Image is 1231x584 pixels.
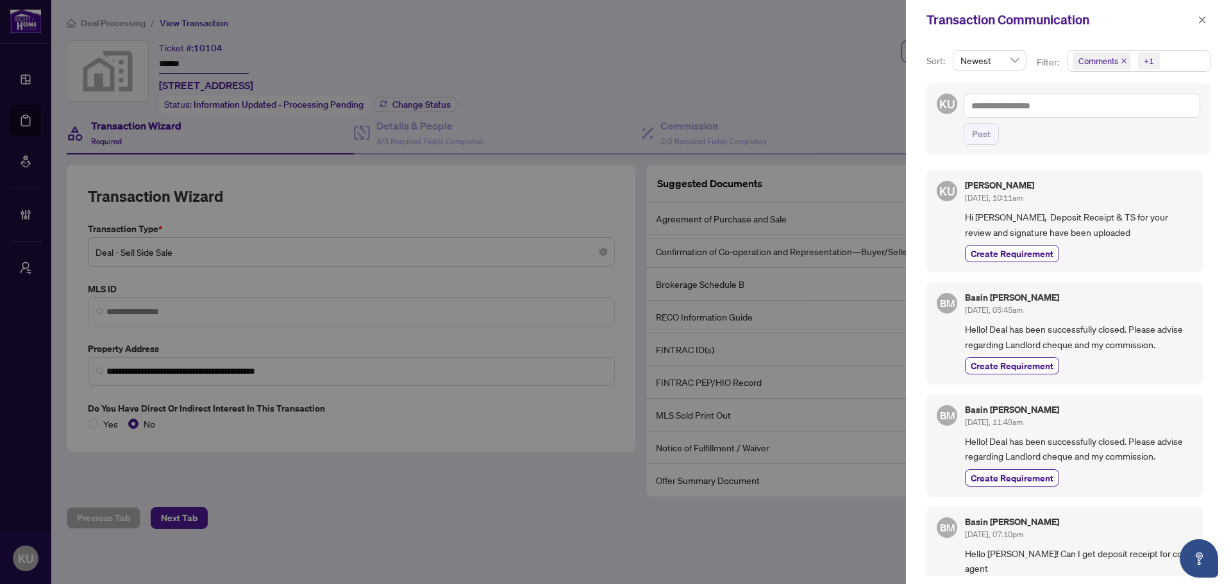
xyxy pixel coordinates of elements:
[939,296,955,312] span: BM
[965,434,1193,464] span: Hello! Deal has been successfully closed. Please advise regarding Landlord cheque and my commission.
[1180,539,1218,578] button: Open asap
[926,10,1194,29] div: Transaction Communication
[965,193,1023,203] span: [DATE], 10:11am
[939,95,955,113] span: KU
[965,405,1059,414] h5: Basin [PERSON_NAME]
[965,469,1059,487] button: Create Requirement
[939,182,955,200] span: KU
[1037,55,1061,69] p: Filter:
[960,51,1019,70] span: Newest
[1198,15,1207,24] span: close
[1078,54,1118,67] span: Comments
[964,123,999,145] button: Post
[965,417,1023,427] span: [DATE], 11:49am
[965,530,1023,539] span: [DATE], 07:10pm
[939,407,955,423] span: BM
[1144,54,1154,67] div: +1
[939,519,955,535] span: BM
[971,247,1053,260] span: Create Requirement
[926,54,948,68] p: Sort:
[965,210,1193,240] span: Hi [PERSON_NAME], Deposit Receipt & TS for your review and signature have been uploaded
[1121,58,1127,64] span: close
[965,245,1059,262] button: Create Requirement
[971,471,1053,485] span: Create Requirement
[965,517,1059,526] h5: Basin [PERSON_NAME]
[965,305,1023,315] span: [DATE], 05:45am
[965,322,1193,352] span: Hello! Deal has been successfully closed. Please advise regarding Landlord cheque and my commission.
[965,181,1034,190] h5: [PERSON_NAME]
[965,357,1059,374] button: Create Requirement
[965,293,1059,302] h5: Basin [PERSON_NAME]
[965,546,1193,576] span: Hello [PERSON_NAME]! Can I get deposit receipt for coop agent
[1073,52,1130,70] span: Comments
[971,359,1053,372] span: Create Requirement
